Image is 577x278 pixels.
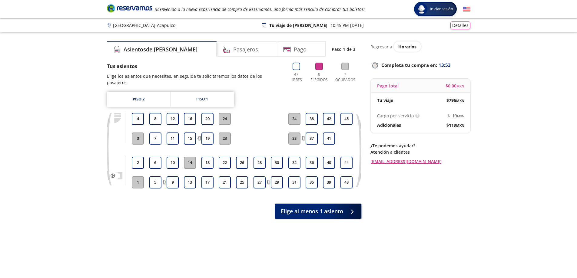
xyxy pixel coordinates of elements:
button: 45 [340,113,353,125]
button: 40 [323,157,335,169]
button: 27 [254,176,266,188]
button: 10 [167,157,179,169]
button: 3 [132,132,144,145]
p: ¿Te podemos ayudar? [370,142,470,149]
button: 43 [340,176,353,188]
button: 6 [149,157,161,169]
button: 1 [132,176,144,188]
button: 30 [271,157,283,169]
a: [EMAIL_ADDRESS][DOMAIN_NAME] [370,158,470,165]
button: 32 [288,157,300,169]
small: MXN [456,123,464,128]
button: 24 [219,113,231,125]
button: 12 [167,113,179,125]
button: English [463,5,470,13]
button: 37 [306,132,318,145]
button: 9 [167,176,179,188]
span: Elige al menos 1 asiento [281,207,343,215]
button: 38 [306,113,318,125]
button: 21 [219,176,231,188]
button: Elige al menos 1 asiento [275,204,361,219]
button: Detalles [450,21,470,29]
button: 22 [219,157,231,169]
button: 42 [323,113,335,125]
p: Regresar a [370,44,392,50]
em: ¡Bienvenido a la nueva experiencia de compra de Reservamos, una forma más sencilla de comprar tus... [155,6,365,12]
button: 17 [201,176,214,188]
button: 19 [201,132,214,145]
p: 0 Elegidos [309,72,329,83]
span: Iniciar sesión [427,6,456,12]
button: 16 [184,113,196,125]
i: Brand Logo [107,4,152,13]
a: Piso 1 [171,92,234,107]
small: MXN [457,114,464,118]
a: Piso 2 [107,92,170,107]
span: 13:53 [439,62,451,69]
button: 5 [149,176,161,188]
span: $ 795 [446,97,464,103]
button: 2 [132,157,144,169]
div: Piso 1 [196,96,208,102]
button: 44 [340,157,353,169]
p: Completa tu compra en : [370,61,470,69]
button: 25 [236,176,248,188]
small: MXN [456,84,464,88]
button: 31 [288,176,300,188]
button: 15 [184,132,196,145]
h4: Asientos de [PERSON_NAME] [124,45,197,54]
p: Tus asientos [107,63,282,70]
p: 47 Libres [288,72,305,83]
p: [GEOGRAPHIC_DATA] - Acapulco [113,22,175,28]
button: 7 [149,132,161,145]
button: 41 [323,132,335,145]
p: Tu viaje [377,97,393,103]
small: MXN [456,98,464,103]
button: 28 [254,157,266,169]
a: Brand Logo [107,4,152,15]
p: 10:45 PM [DATE] [330,22,364,28]
button: 4 [132,113,144,125]
button: 14 [184,157,196,169]
p: Atención a clientes [370,149,470,155]
h4: Pasajeros [233,45,258,54]
button: 34 [288,113,300,125]
button: 33 [288,132,300,145]
p: Pago total [377,83,399,89]
button: 13 [184,176,196,188]
p: Paso 1 de 3 [332,46,355,52]
button: 39 [323,176,335,188]
button: 8 [149,113,161,125]
button: 26 [236,157,248,169]
div: Regresar a ver horarios [370,41,470,52]
button: 23 [219,132,231,145]
button: 20 [201,113,214,125]
button: 29 [271,176,283,188]
button: 18 [201,157,214,169]
p: Cargo por servicio [377,113,414,119]
button: 11 [167,132,179,145]
span: Horarios [398,44,416,50]
span: $ 0.00 [446,83,464,89]
span: $ 119 [446,122,464,128]
button: 36 [306,157,318,169]
p: Tu viaje de [PERSON_NAME] [269,22,327,28]
p: Elige los asientos que necesites, en seguida te solicitaremos los datos de los pasajeros [107,73,282,86]
p: 7 Ocupados [334,72,357,83]
span: $ 119 [447,113,464,119]
h4: Pago [294,45,307,54]
p: Adicionales [377,122,401,128]
button: 35 [306,176,318,188]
